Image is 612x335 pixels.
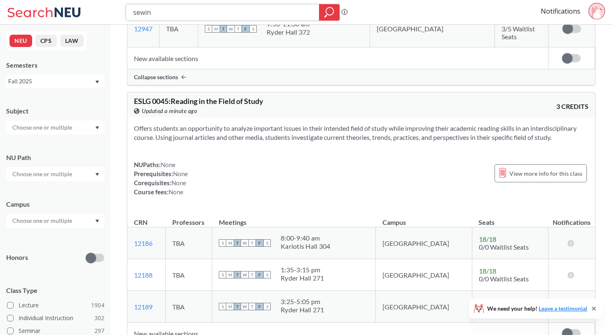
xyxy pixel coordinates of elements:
td: [GEOGRAPHIC_DATA] [376,227,472,259]
span: M [212,25,220,33]
a: Notifications [541,7,580,16]
a: 12186 [134,239,152,247]
div: Ryder Hall 271 [281,274,324,282]
td: [GEOGRAPHIC_DATA] [376,291,472,323]
input: Class, professor, course number, "phrase" [132,5,313,19]
input: Choose one or multiple [8,169,77,179]
span: S [263,239,271,247]
span: W [241,239,249,247]
svg: Dropdown arrow [95,219,99,223]
button: LAW [60,35,84,47]
span: S [205,25,212,33]
span: S [263,303,271,310]
input: Choose one or multiple [8,123,77,132]
span: F [242,25,249,33]
div: Collapse sections [127,69,595,85]
span: Class Type [6,286,104,295]
th: Professors [166,210,212,227]
span: W [241,303,249,310]
span: None [173,170,188,177]
svg: magnifying glass [324,7,334,18]
span: We need your help! [487,306,587,311]
span: 18 / 18 [479,235,496,243]
th: Campus [376,210,472,227]
span: 3 CREDITS [556,102,589,111]
span: 0/0 Waitlist Seats [479,275,529,283]
p: Honors [6,253,28,262]
input: Choose one or multiple [8,216,77,226]
div: Dropdown arrow [6,120,104,134]
span: T [234,271,241,278]
th: Seats [472,210,548,227]
div: Fall 2025 [8,77,94,86]
div: magnifying glass [319,4,340,21]
span: Updated a minute ago [142,106,197,116]
div: Dropdown arrow [6,214,104,228]
span: S [219,239,226,247]
span: T [234,25,242,33]
section: Offers students an opportunity to analyze important issues in their intended field of study while... [134,124,589,142]
button: NEU [9,35,32,47]
div: Subject [6,106,104,116]
span: Collapse sections [134,73,178,81]
div: 1:35 - 3:15 pm [281,266,324,274]
span: S [249,25,257,33]
td: [GEOGRAPHIC_DATA] [376,259,472,291]
span: F [256,303,263,310]
button: CPS [35,35,57,47]
div: NUPaths: Prerequisites: Corequisites: Course fees: [134,160,188,196]
span: None [171,179,186,186]
span: 18 / 18 [479,267,496,275]
div: CRN [134,218,148,227]
div: Semesters [6,61,104,70]
span: ESLG 0045 : Reading in the Field of Study [134,97,263,106]
span: S [219,303,226,310]
td: TBA [159,10,198,47]
span: 302 [94,314,104,323]
div: Ryder Hall 372 [267,28,310,36]
span: W [241,271,249,278]
div: Kariotis Hall 304 [281,242,330,250]
div: 3:25 - 5:05 pm [281,297,324,306]
div: NU Path [6,153,104,162]
span: T [220,25,227,33]
span: T [249,303,256,310]
span: M [226,239,234,247]
span: S [263,271,271,278]
span: None [161,161,176,168]
td: TBA [166,291,212,323]
svg: Dropdown arrow [95,126,99,130]
span: W [227,25,234,33]
div: Ryder Hall 271 [281,306,324,314]
svg: Dropdown arrow [95,173,99,176]
span: S [219,271,226,278]
span: View more info for this class [509,168,582,179]
span: 0/0 Waitlist Seats [479,243,529,251]
div: Campus [6,200,104,209]
th: Meetings [212,210,376,227]
span: None [169,188,183,196]
td: New available sections [127,47,548,69]
span: T [234,239,241,247]
span: T [234,303,241,310]
label: Individual Instruction [7,313,104,323]
svg: Dropdown arrow [95,80,99,84]
td: TBA [166,259,212,291]
a: 12189 [134,303,152,311]
div: Fall 2025Dropdown arrow [6,75,104,88]
a: 12188 [134,271,152,279]
td: [GEOGRAPHIC_DATA] [370,10,495,47]
a: Leave a testimonial [539,305,587,312]
span: F [256,239,263,247]
td: TBA [166,227,212,259]
span: T [249,239,256,247]
span: 3/5 Waitlist Seats [502,25,535,40]
span: M [226,271,234,278]
th: Notifications [548,210,595,227]
div: 8:00 - 9:40 am [281,234,330,242]
span: 1904 [91,301,104,310]
label: Lecture [7,300,104,311]
a: 12947 [134,25,152,33]
span: M [226,303,234,310]
span: F [256,271,263,278]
